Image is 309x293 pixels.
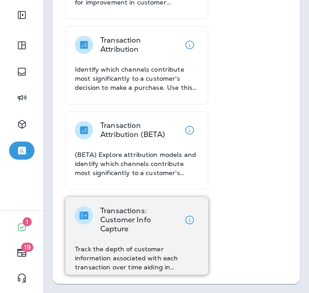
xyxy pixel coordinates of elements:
button: 19 [9,244,34,262]
p: (BETA) Explore attribution models and identify which channels contribute most significantly to a ... [75,150,199,177]
p: Transactions: Customer Info Capture [100,206,181,234]
button: 1 [9,218,34,236]
button: View details [181,211,199,229]
p: Transaction Attribution (BETA) [100,121,181,139]
span: 1 [23,217,32,226]
span: 19 [21,243,34,252]
button: View details [181,121,199,139]
p: Track the depth of customer information associated with each transaction over time aiding in asse... [75,244,199,272]
p: Identify which channels contribute most significantly to a customer's decision to make a purchase... [75,65,199,92]
p: Transaction Attribution [100,36,181,54]
button: View details [181,36,199,54]
button: Expand Sidebar [9,6,34,24]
